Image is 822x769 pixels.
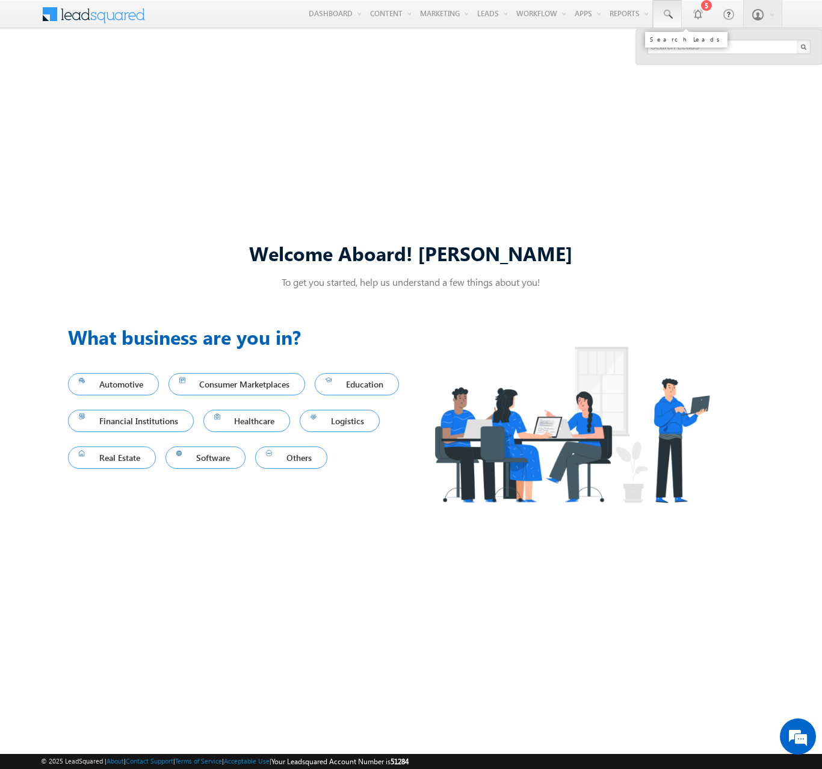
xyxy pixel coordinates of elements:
[224,757,270,765] a: Acceptable Use
[326,376,388,392] span: Education
[126,757,173,765] a: Contact Support
[68,240,754,266] div: Welcome Aboard! [PERSON_NAME]
[79,376,148,392] span: Automotive
[68,323,411,351] h3: What business are you in?
[176,449,235,466] span: Software
[311,413,369,429] span: Logistics
[41,756,409,767] span: © 2025 LeadSquared | | | | |
[266,449,317,466] span: Others
[175,757,222,765] a: Terms of Service
[271,757,409,766] span: Your Leadsquared Account Number is
[650,36,723,43] div: Search Leads
[391,757,409,766] span: 51284
[79,449,145,466] span: Real Estate
[68,276,754,288] p: To get you started, help us understand a few things about you!
[179,376,295,392] span: Consumer Marketplaces
[79,413,183,429] span: Financial Institutions
[411,323,732,527] img: Industry.png
[214,413,280,429] span: Healthcare
[107,757,124,765] a: About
